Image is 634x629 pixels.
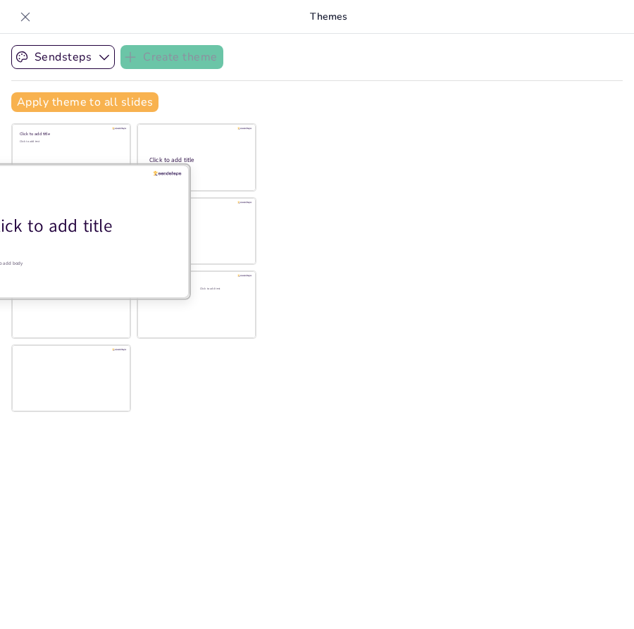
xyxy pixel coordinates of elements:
div: Click to add text [149,170,242,173]
div: Click to add title [20,131,120,137]
button: Apply theme to all slides [11,92,158,112]
div: Click to add title [145,204,246,210]
div: Click to add title [145,278,246,284]
div: Click to add title [149,156,243,164]
button: Sendsteps [11,45,115,69]
button: Create theme [120,45,223,69]
div: Click to add text [20,140,120,144]
div: Click to add text [200,287,244,291]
